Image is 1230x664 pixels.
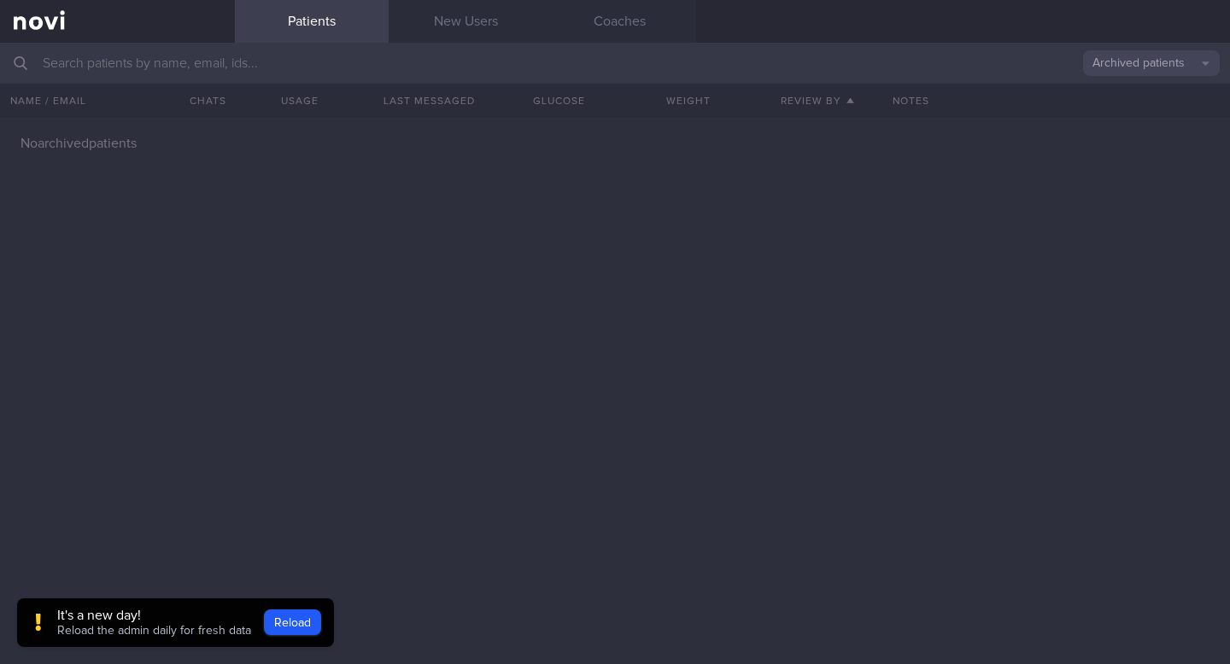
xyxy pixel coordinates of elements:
button: Archived patients [1083,50,1220,76]
button: Review By [753,84,883,118]
button: Reload [264,609,321,635]
div: Usage [235,84,365,118]
button: Weight [624,84,753,118]
button: Glucose [494,84,624,118]
button: Last Messaged [365,84,495,118]
button: Chats [167,84,235,118]
span: Reload the admin daily for fresh data [57,625,251,637]
div: It's a new day! [57,607,251,624]
div: Notes [882,84,1230,118]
